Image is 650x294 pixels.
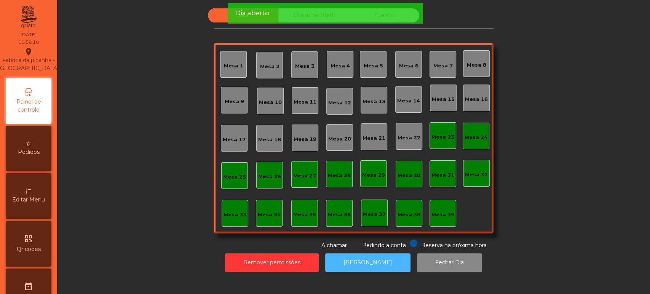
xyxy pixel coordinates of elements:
[364,62,383,70] div: Mesa 5
[223,173,246,181] div: Mesa 25
[325,253,410,272] button: [PERSON_NAME]
[24,282,33,291] i: date_range
[293,172,316,180] div: Mesa 27
[208,8,278,22] div: Sala
[21,31,37,38] div: [DATE]
[421,242,487,249] span: Reserva na próxima hora
[19,4,38,30] img: qpiato
[258,136,281,144] div: Mesa 18
[432,96,455,103] div: Mesa 15
[235,8,269,18] span: Dia aberto
[363,98,385,105] div: Mesa 13
[465,171,488,179] div: Mesa 32
[225,253,319,272] button: Remover permissões
[24,234,33,243] i: qr_code
[12,196,45,204] span: Editar Menu
[417,253,482,272] button: Fechar Dia
[293,211,316,219] div: Mesa 35
[258,211,281,219] div: Mesa 34
[18,148,40,156] span: Pedidos
[259,99,282,106] div: Mesa 10
[398,172,420,179] div: Mesa 30
[465,134,487,141] div: Mesa 24
[397,97,420,105] div: Mesa 14
[224,211,246,219] div: Mesa 33
[18,39,39,46] div: 10:58:10
[225,98,244,105] div: Mesa 9
[431,133,454,141] div: Mesa 23
[363,134,385,142] div: Mesa 21
[433,62,453,70] div: Mesa 7
[328,99,351,107] div: Mesa 12
[223,136,246,144] div: Mesa 17
[362,171,385,179] div: Mesa 29
[399,62,418,70] div: Mesa 6
[17,245,41,253] span: Qr codes
[224,62,243,70] div: Mesa 1
[331,62,350,70] div: Mesa 4
[260,63,279,70] div: Mesa 2
[362,242,406,249] span: Pedindo a conta
[295,62,315,70] div: Mesa 3
[398,211,420,219] div: Mesa 38
[465,96,488,103] div: Mesa 16
[294,136,316,143] div: Mesa 19
[328,135,351,143] div: Mesa 20
[8,98,50,114] span: Painel de controlo
[363,211,386,218] div: Mesa 37
[294,98,316,106] div: Mesa 11
[467,61,486,69] div: Mesa 8
[24,47,33,56] i: location_on
[431,211,454,219] div: Mesa 39
[398,134,420,142] div: Mesa 22
[258,173,281,181] div: Mesa 26
[431,171,454,179] div: Mesa 31
[321,242,347,249] span: A chamar
[328,172,351,179] div: Mesa 28
[328,211,351,219] div: Mesa 36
